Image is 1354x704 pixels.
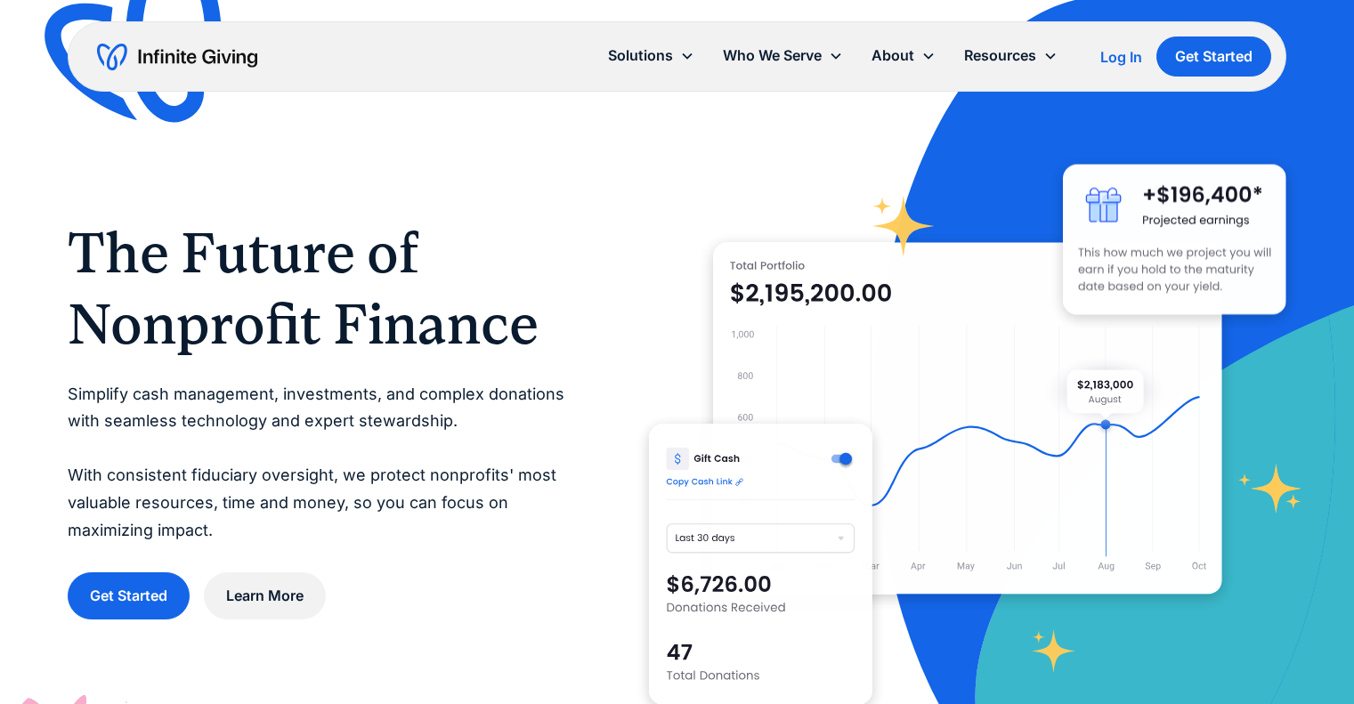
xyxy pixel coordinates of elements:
[1238,464,1302,514] img: fundraising star
[723,44,822,68] div: Who We Serve
[1100,50,1142,64] div: Log In
[1100,46,1142,68] a: Log In
[709,36,857,75] div: Who We Serve
[68,381,578,545] p: Simplify cash management, investments, and complex donations with seamless technology and expert ...
[1156,36,1271,77] a: Get Started
[594,36,709,75] div: Solutions
[68,572,190,619] a: Get Started
[964,44,1036,68] div: Resources
[713,242,1223,595] img: nonprofit donation platform
[950,36,1072,75] div: Resources
[608,44,673,68] div: Solutions
[204,572,326,619] a: Learn More
[872,44,914,68] div: About
[857,36,950,75] div: About
[68,217,578,360] h1: The Future of Nonprofit Finance
[97,43,257,71] a: home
